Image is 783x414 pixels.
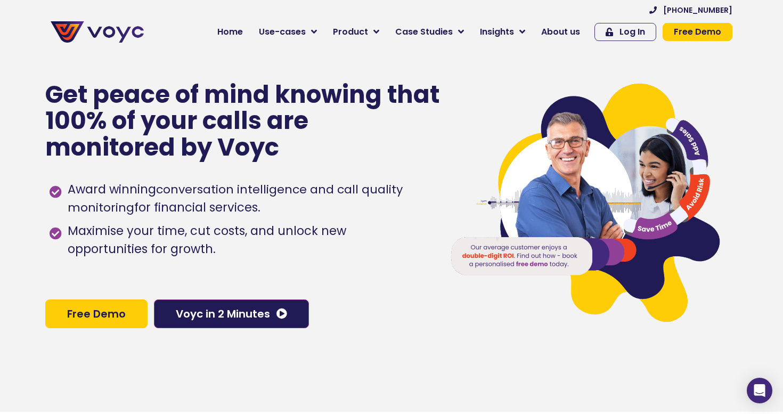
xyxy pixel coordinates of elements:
h1: conversation intelligence and call quality monitoring [68,181,403,216]
span: Free Demo [67,309,126,319]
a: Home [209,21,251,43]
a: Insights [472,21,533,43]
a: Free Demo [45,299,148,328]
span: About us [541,26,580,38]
a: Voyc in 2 Minutes [154,299,309,328]
span: [PHONE_NUMBER] [663,6,732,14]
span: Use-cases [259,26,306,38]
span: Case Studies [395,26,453,38]
a: Free Demo [663,23,732,41]
a: About us [533,21,588,43]
span: Insights [480,26,514,38]
a: [PHONE_NUMBER] [649,6,732,14]
div: Open Intercom Messenger [747,378,772,403]
span: Voyc in 2 Minutes [176,309,270,319]
a: Log In [594,23,656,41]
a: Product [325,21,387,43]
p: Get peace of mind knowing that 100% of your calls are monitored by Voyc [45,82,441,161]
span: Free Demo [674,28,721,36]
span: Home [217,26,243,38]
span: Award winning for financial services. [65,181,429,217]
a: Use-cases [251,21,325,43]
span: Product [333,26,368,38]
span: Log In [619,28,645,36]
img: voyc-full-logo [51,21,144,43]
span: Maximise your time, cut costs, and unlock new opportunities for growth. [65,222,429,258]
a: Case Studies [387,21,472,43]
